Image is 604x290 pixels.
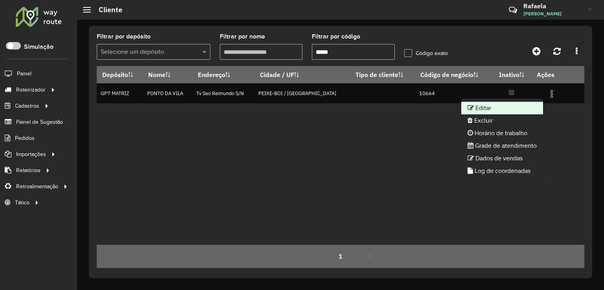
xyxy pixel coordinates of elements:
span: Importações [16,150,46,158]
th: Código de negócio [415,66,492,83]
label: Simulação [24,42,53,51]
h2: Cliente [91,6,122,14]
th: Ações [531,66,578,83]
span: Painel de Sugestão [16,118,63,126]
button: 1 [333,249,348,264]
th: Cidade / UF [254,66,350,83]
th: Endereço [192,66,254,83]
span: Painel [17,70,31,78]
li: Excluir [461,114,543,127]
td: Tv Sao Raimundo S/N [192,83,254,103]
span: Relatórios [16,166,41,174]
td: PONTO DA VILA [143,83,192,103]
th: Nome [143,66,192,83]
label: Filtrar por nome [220,32,265,41]
span: [PERSON_NAME] [523,10,582,17]
li: Grade de atendimento [461,139,543,152]
a: Contato Rápido [505,2,521,18]
h3: Rafaela [523,2,582,10]
li: Dados de vendas [461,152,543,165]
label: Filtrar por depósito [97,32,151,41]
span: Pedidos [15,134,35,142]
td: 10664 [415,83,492,103]
td: GP7 MATRIZ [97,83,143,103]
li: Log de coordenadas [461,165,543,177]
span: Retroalimentação [16,182,58,191]
td: PEIXE-BOI / [GEOGRAPHIC_DATA] [254,83,350,103]
li: Horário de trabalho [461,127,543,139]
span: Tático [15,198,29,207]
th: Depósito [97,66,143,83]
li: Editar [461,102,543,114]
span: Roteirizador [16,86,46,94]
span: Cadastros [15,102,39,110]
label: Filtrar por código [312,32,360,41]
label: Código exato [404,49,448,57]
th: Inativo [492,66,532,83]
th: Tipo de cliente [350,66,415,83]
